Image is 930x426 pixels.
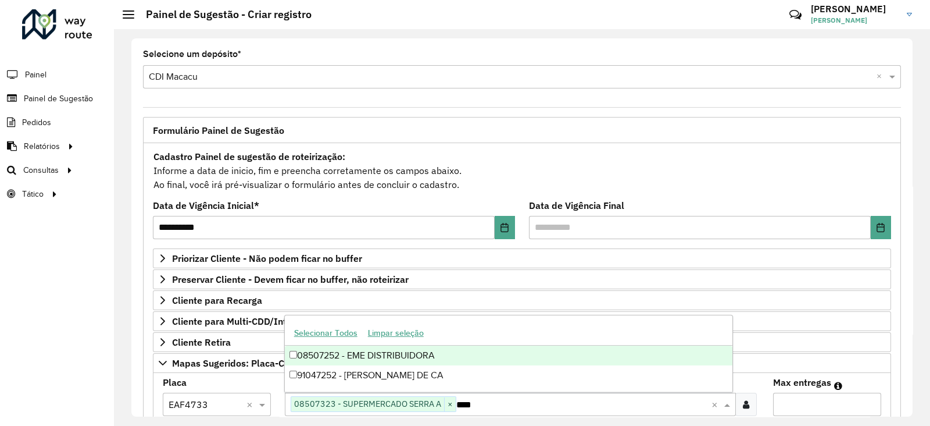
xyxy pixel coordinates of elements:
strong: Cadastro Painel de sugestão de roteirização: [153,151,345,162]
div: 91047252 - [PERSON_NAME] DE CA [285,365,733,385]
span: Priorizar Cliente - Não podem ficar no buffer [172,254,362,263]
span: Clear all [711,397,721,411]
a: Contato Rápido [783,2,808,27]
label: Selecione um depósito [143,47,241,61]
label: Max entregas [773,375,831,389]
button: Limpar seleção [363,324,429,342]
a: Priorizar Cliente - Não podem ficar no buffer [153,248,891,268]
span: Tático [22,188,44,200]
h3: [PERSON_NAME] [811,3,898,15]
label: Data de Vigência Inicial [153,198,259,212]
span: Consultas [23,164,59,176]
a: Cliente para Recarga [153,290,891,310]
span: Relatórios [24,140,60,152]
a: Preservar Cliente - Devem ficar no buffer, não roteirizar [153,269,891,289]
ng-dropdown-panel: Options list [284,315,734,392]
span: Clear all [877,70,886,84]
h2: Painel de Sugestão - Criar registro [134,8,312,21]
label: Placa [163,375,187,389]
span: Cliente para Recarga [172,296,262,305]
div: Informe a data de inicio, fim e preencha corretamente os campos abaixo. Ao final, você irá pré-vi... [153,149,891,192]
button: Choose Date [871,216,891,239]
span: Mapas Sugeridos: Placa-Cliente [172,358,309,368]
span: × [444,397,456,411]
span: Preservar Cliente - Devem ficar no buffer, não roteirizar [172,275,409,284]
div: 08507252 - EME DISTRIBUIDORA [285,346,733,365]
button: Choose Date [495,216,515,239]
span: Clear all [246,397,256,411]
a: Mapas Sugeridos: Placa-Cliente [153,353,891,373]
span: Pedidos [22,116,51,129]
a: Cliente para Multi-CDD/Internalização [153,311,891,331]
span: [PERSON_NAME] [811,15,898,26]
span: Painel [25,69,46,81]
span: Painel de Sugestão [24,93,93,105]
span: Cliente Retira [172,338,231,347]
em: Máximo de clientes que serão colocados na mesma rota com os clientes informados [834,381,842,390]
span: 08507323 - SUPERMERCADO SERRA A [291,397,444,411]
span: Cliente para Multi-CDD/Internalização [172,317,336,326]
label: Data de Vigência Final [529,198,624,212]
span: Formulário Painel de Sugestão [153,126,284,135]
a: Cliente Retira [153,332,891,352]
button: Selecionar Todos [289,324,363,342]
